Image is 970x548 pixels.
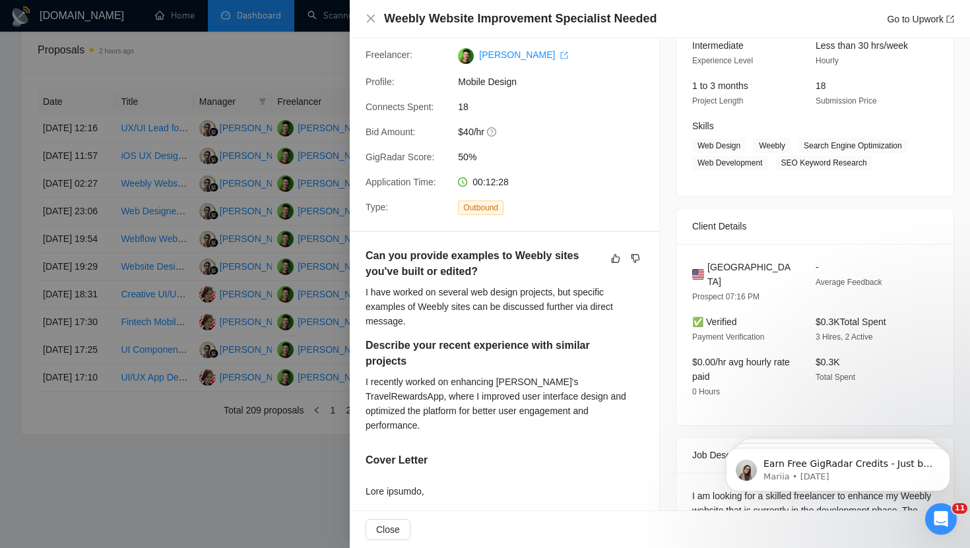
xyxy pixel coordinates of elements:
[776,156,872,170] span: SEO Keyword Research
[366,127,416,137] span: Bid Amount:
[458,177,467,187] span: clock-circle
[692,138,746,153] span: Web Design
[366,248,602,280] h5: Can you provide examples to Weebly sites you've built or edited?
[376,522,400,537] span: Close
[458,150,656,164] span: 50%
[366,338,602,369] h5: Describe your recent experience with similar projects
[472,177,509,187] span: 00:12:28
[366,177,436,187] span: Application Time:
[631,253,640,264] span: dislike
[692,80,748,91] span: 1 to 3 months
[487,127,498,137] span: question-circle
[692,267,704,282] img: 🇺🇸
[925,503,957,535] iframe: Intercom live chat
[692,317,737,327] span: ✅ Verified
[458,200,503,215] span: Outbound
[692,56,753,65] span: Experience Level
[816,317,886,327] span: $0.3K Total Spent
[692,387,720,396] span: 0 Hours
[692,208,938,244] div: Client Details
[816,40,908,51] span: Less than 30 hrs/week
[816,373,855,382] span: Total Spent
[816,332,873,342] span: 3 Hires, 2 Active
[798,138,907,153] span: Search Engine Optimization
[366,375,643,433] div: I recently worked on enhancing [PERSON_NAME]'s TravelRewardsApp, where I improved user interface ...
[816,56,839,65] span: Hourly
[816,80,826,91] span: 18
[366,76,395,87] span: Profile:
[692,156,768,170] span: Web Development
[458,48,474,64] img: c16pGwGrh3ocwXKs_QLemoNvxF5hxZwYyk4EQ7X_OQYVbd2jgSzNEOmhmNm2noYs8N
[816,278,882,287] span: Average Feedback
[560,51,568,59] span: export
[692,292,760,301] span: Prospect 07:16 PM
[458,125,656,139] span: $40/hr
[366,519,410,540] button: Close
[366,452,428,468] h5: Cover Letter
[816,96,877,106] span: Submission Price
[366,285,643,328] div: I have worked on several web design projects, but specific examples of Weebly sites can be discus...
[366,13,376,24] button: Close
[366,152,434,162] span: GigRadar Score:
[692,437,938,473] div: Job Description
[384,11,657,27] h4: Weebly Website Improvement Specialist Needed
[611,253,620,264] span: like
[692,121,714,131] span: Skills
[692,332,764,342] span: Payment Verification
[706,420,970,512] iframe: Intercom notifications message
[887,14,954,24] a: Go to Upworkexport
[816,357,840,367] span: $0.3K
[946,15,954,23] span: export
[707,260,794,289] span: [GEOGRAPHIC_DATA]
[692,40,744,51] span: Intermediate
[608,251,624,266] button: like
[628,251,643,266] button: dislike
[366,13,376,24] span: close
[366,102,434,112] span: Connects Spent:
[692,357,790,382] span: $0.00/hr avg hourly rate paid
[816,262,819,272] span: -
[754,138,791,153] span: Weebly
[458,100,656,114] span: 18
[479,49,568,60] a: [PERSON_NAME] export
[458,75,656,89] span: Mobile Design
[366,202,388,212] span: Type:
[952,503,967,514] span: 11
[692,96,743,106] span: Project Length
[366,49,412,60] span: Freelancer:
